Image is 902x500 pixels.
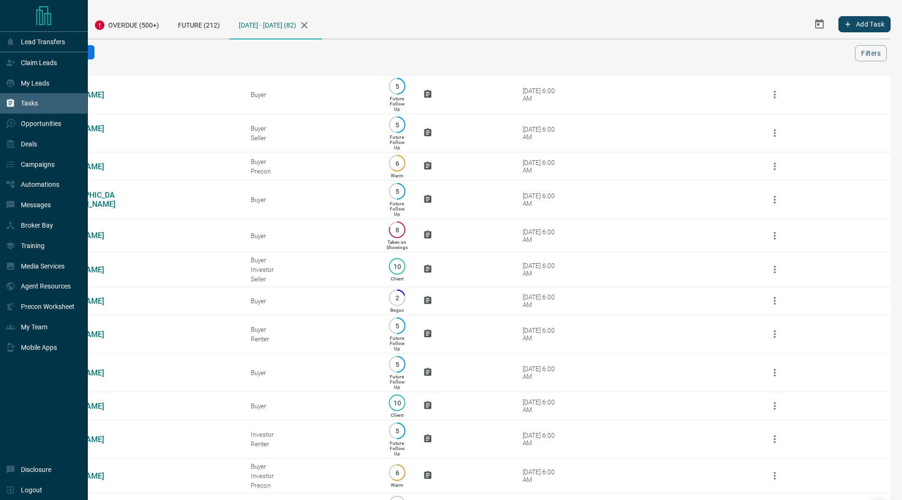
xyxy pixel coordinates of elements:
[394,361,401,368] p: 5
[251,256,371,264] div: Buyer
[390,441,404,456] p: Future Follow Up
[394,160,401,167] p: 6
[390,336,404,351] p: Future Follow Up
[251,462,371,470] div: Buyer
[523,365,563,380] div: [DATE] 6:00 AM
[251,326,371,333] div: Buyer
[855,45,887,61] button: Filters
[386,240,408,250] p: Taken on Showings
[169,10,229,38] div: Future (212)
[251,125,371,132] div: Buyer
[523,192,563,207] div: [DATE] 6:00 AM
[523,468,563,483] div: [DATE] 6:00 AM
[391,173,404,178] p: Warm
[390,374,404,390] p: Future Follow Up
[523,87,563,102] div: [DATE] 6:00 AM
[394,263,401,270] p: 10
[523,228,563,243] div: [DATE] 6:00 AM
[390,201,404,217] p: Future Follow Up
[523,327,563,342] div: [DATE] 6:00 AM
[394,322,401,329] p: 5
[523,398,563,413] div: [DATE] 6:00 AM
[229,10,322,39] div: [DATE] - [DATE] (82)
[251,335,371,343] div: Renter
[251,134,371,142] div: Seller
[394,427,401,434] p: 5
[251,440,371,448] div: Renter
[523,159,563,174] div: [DATE] 6:00 AM
[251,196,371,203] div: Buyer
[523,432,563,447] div: [DATE] 6:00 AM
[838,16,891,32] button: Add Task
[523,262,563,277] div: [DATE] 6:00 AM
[394,83,401,90] p: 5
[808,13,831,36] button: Select Date Range
[390,96,404,112] p: Future Follow Up
[391,413,404,418] p: Client
[251,275,371,283] div: Seller
[394,294,401,301] p: 2
[251,266,371,273] div: Investor
[251,158,371,165] div: Buyer
[251,402,371,410] div: Buyer
[251,232,371,240] div: Buyer
[251,297,371,305] div: Buyer
[523,125,563,141] div: [DATE] 6:00 AM
[394,469,401,476] p: 6
[251,431,371,438] div: Investor
[523,293,563,308] div: [DATE] 6:00 AM
[390,308,404,313] p: Bogus
[251,481,371,489] div: Precon
[391,482,404,488] p: Warm
[85,10,169,38] div: Overdue (500+)
[251,369,371,376] div: Buyer
[391,276,404,281] p: Client
[394,121,401,128] p: 5
[394,399,401,406] p: 10
[251,91,371,98] div: Buyer
[390,135,404,150] p: Future Follow Up
[394,226,401,233] p: 8
[251,472,371,480] div: Investor
[251,167,371,175] div: Precon
[394,188,401,195] p: 5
